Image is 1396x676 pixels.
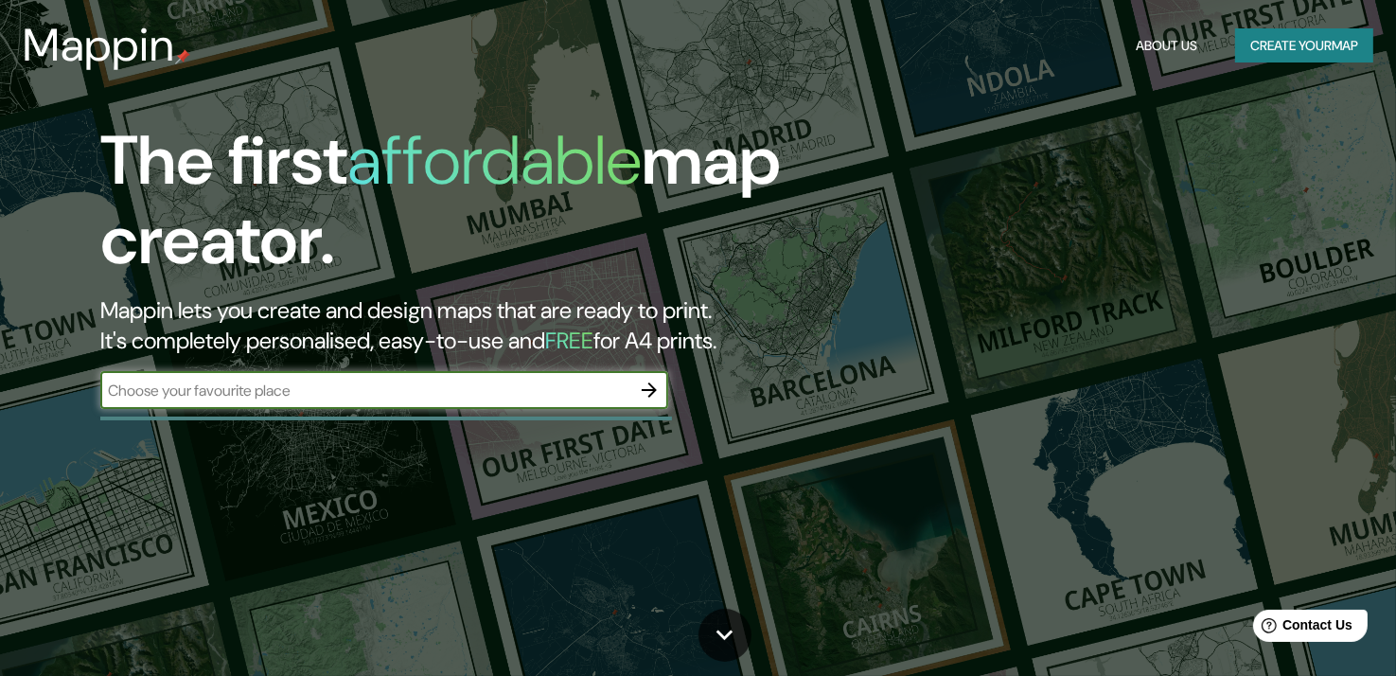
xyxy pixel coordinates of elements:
h1: The first map creator. [100,121,799,295]
input: Choose your favourite place [100,380,630,401]
h2: Mappin lets you create and design maps that are ready to print. It's completely personalised, eas... [100,295,799,356]
h1: affordable [347,116,642,205]
iframe: Help widget launcher [1228,602,1375,655]
h5: FREE [545,326,593,355]
button: Create yourmap [1235,28,1373,63]
button: About Us [1128,28,1205,63]
h3: Mappin [23,19,175,72]
img: mappin-pin [175,49,190,64]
